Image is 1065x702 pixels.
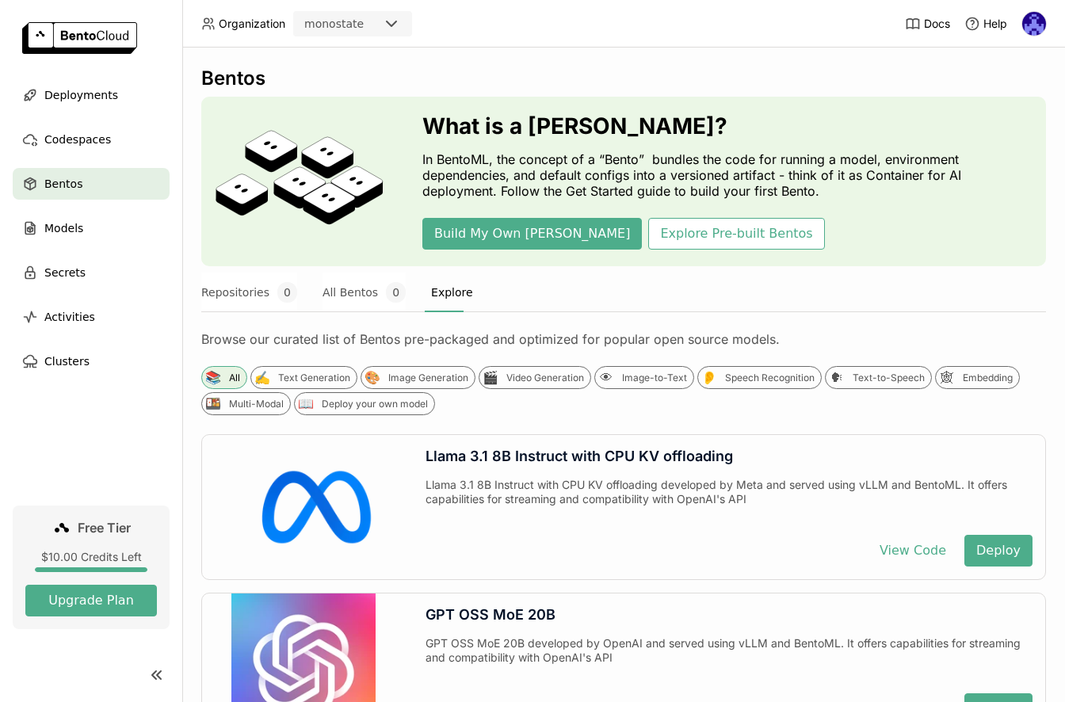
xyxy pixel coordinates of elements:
[13,301,170,333] a: Activities
[278,372,350,384] div: Text Generation
[935,366,1020,389] div: 🕸Embedding
[229,398,284,410] div: Multi-Modal
[365,17,367,32] input: Selected monostate.
[431,273,473,312] button: Explore
[277,282,297,303] span: 0
[853,372,925,384] div: Text-to-Speech
[254,369,270,386] div: ✍️
[386,282,406,303] span: 0
[622,372,687,384] div: Image-to-Text
[648,218,824,250] button: Explore Pre-built Bentos
[13,212,170,244] a: Models
[426,636,1033,681] div: GPT OSS MoE 20B developed by OpenAI and served using vLLM and BentoML. It offers capabilities for...
[219,17,285,31] span: Organization
[964,16,1007,32] div: Help
[323,273,406,312] button: All Bentos
[201,392,291,415] div: 🍱Multi-Modal
[825,366,932,389] div: 🗣Text-to-Speech
[697,366,822,389] div: 👂Speech Recognition
[78,520,131,536] span: Free Tier
[201,331,1046,347] div: Browse our curated list of Bentos pre-packaged and optimized for popular open source models.
[13,345,170,377] a: Clusters
[422,218,642,250] button: Build My Own [PERSON_NAME]
[204,369,221,386] div: 📚
[700,369,717,386] div: 👂
[231,435,376,579] img: Llama 3.1 8B Instruct with CPU KV offloading
[13,124,170,155] a: Codespaces
[304,16,364,32] div: monostate
[479,366,591,389] div: 🎬Video Generation
[22,22,137,54] img: logo
[44,86,118,105] span: Deployments
[597,369,614,386] div: 👁
[426,478,1033,522] div: Llama 3.1 8B Instruct with CPU KV offloading developed by Meta and served using vLLM and BentoML....
[1022,12,1046,36] img: Andrew correa
[983,17,1007,31] span: Help
[201,366,247,389] div: 📚All
[13,257,170,288] a: Secrets
[482,369,498,386] div: 🎬
[725,372,815,384] div: Speech Recognition
[426,606,1033,624] div: GPT OSS MoE 20B
[250,366,357,389] div: ✍️Text Generation
[44,219,83,238] span: Models
[204,395,221,412] div: 🍱
[214,129,384,234] img: cover onboarding
[964,535,1033,567] button: Deploy
[201,67,1046,90] div: Bentos
[868,535,958,567] button: View Code
[924,17,950,31] span: Docs
[44,130,111,149] span: Codespaces
[13,506,170,629] a: Free Tier$10.00 Credits LeftUpgrade Plan
[297,395,314,412] div: 📖
[25,585,157,616] button: Upgrade Plan
[364,369,380,386] div: 🎨
[361,366,475,389] div: 🎨Image Generation
[506,372,584,384] div: Video Generation
[388,372,468,384] div: Image Generation
[201,273,297,312] button: Repositories
[422,113,1033,139] h3: What is a [PERSON_NAME]?
[938,369,955,386] div: 🕸
[44,352,90,371] span: Clusters
[44,263,86,282] span: Secrets
[44,307,95,326] span: Activities
[422,151,1033,199] p: In BentoML, the concept of a “Bento” bundles the code for running a model, environment dependenci...
[13,168,170,200] a: Bentos
[229,372,240,384] div: All
[828,369,845,386] div: 🗣
[905,16,950,32] a: Docs
[25,550,157,564] div: $10.00 Credits Left
[963,372,1013,384] div: Embedding
[294,392,435,415] div: 📖Deploy your own model
[594,366,694,389] div: 👁Image-to-Text
[322,398,428,410] div: Deploy your own model
[426,448,1033,465] div: Llama 3.1 8B Instruct with CPU KV offloading
[44,174,82,193] span: Bentos
[13,79,170,111] a: Deployments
